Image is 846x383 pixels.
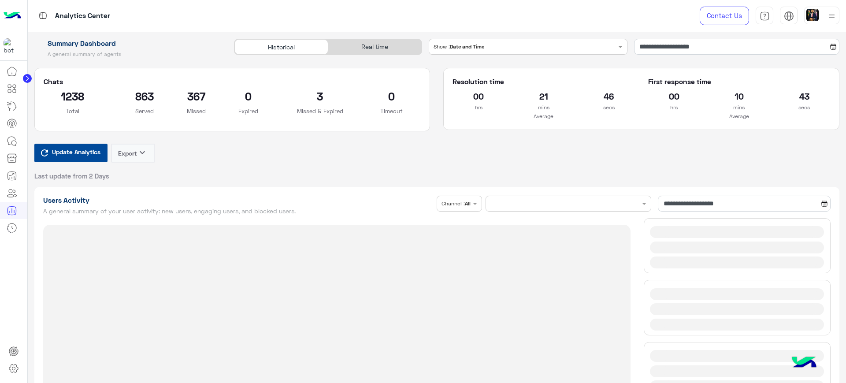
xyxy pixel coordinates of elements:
[34,51,224,58] h5: A general summary of agents
[115,89,174,103] h2: 863
[583,89,635,103] h2: 46
[34,144,108,162] button: Update Analytics
[55,10,110,22] p: Analytics Center
[453,103,505,112] p: hrs
[363,89,421,103] h2: 0
[363,107,421,115] p: Timeout
[760,11,770,21] img: tab
[806,9,819,21] img: userImage
[291,89,349,103] h2: 3
[648,112,830,121] p: Average
[187,107,206,115] p: Missed
[44,89,102,103] h2: 1238
[518,89,570,103] h2: 21
[518,103,570,112] p: mins
[219,89,278,103] h2: 0
[34,39,224,48] h1: Summary Dashboard
[450,43,484,50] b: Date and Time
[648,103,700,112] p: hrs
[37,10,48,21] img: tab
[453,112,634,121] p: Average
[137,147,148,158] i: keyboard_arrow_down
[583,103,635,112] p: secs
[50,146,103,158] span: Update Analytics
[111,144,155,163] button: Exportkeyboard_arrow_down
[234,39,328,55] div: Historical
[756,7,773,25] a: tab
[4,7,21,25] img: Logo
[34,171,109,180] span: Last update from 2 Days
[44,107,102,115] p: Total
[115,107,174,115] p: Served
[778,103,830,112] p: secs
[44,77,421,86] h5: Chats
[4,38,19,54] img: 1403182699927242
[778,89,830,103] h2: 43
[187,89,206,103] h2: 367
[648,77,830,86] h5: First response time
[291,107,349,115] p: Missed & Expired
[453,77,634,86] h5: Resolution time
[219,107,278,115] p: Expired
[453,89,505,103] h2: 00
[713,103,765,112] p: mins
[328,39,422,55] div: Real time
[826,11,837,22] img: profile
[700,7,749,25] a: Contact Us
[784,11,794,21] img: tab
[713,89,765,103] h2: 10
[789,348,820,379] img: hulul-logo.png
[648,89,700,103] h2: 00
